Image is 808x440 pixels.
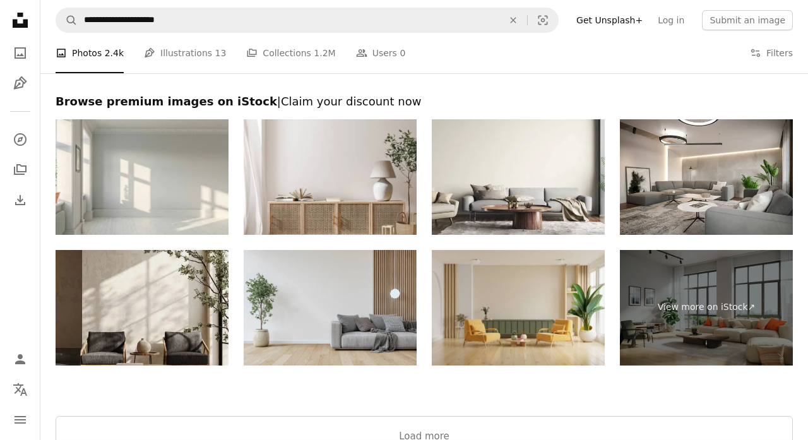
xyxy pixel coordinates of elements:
[750,33,793,73] button: Filters
[620,119,793,235] img: Interior Design. Architecture. Computer generated image of living room. Architectural Visualizati...
[144,33,226,73] a: Illustrations 13
[314,46,335,60] span: 1.2M
[8,40,33,66] a: Photos
[277,95,422,108] span: | Claim your discount now
[499,8,527,32] button: Clear
[8,157,33,182] a: Collections
[56,8,78,32] button: Search Unsplash
[56,8,559,33] form: Find visuals sitewide
[8,127,33,152] a: Explore
[215,46,227,60] span: 13
[56,250,229,366] img: Contemporary living room with chic wooden armchairs and a circular coffee table under warm natura...
[528,8,558,32] button: Visual search
[400,46,405,60] span: 0
[8,347,33,372] a: Log in / Sign up
[244,250,417,366] img: Modern interior: a living room with a gray sofa, white and hardwood paneled wall background and d...
[56,94,793,109] h2: Browse premium images on iStock
[8,71,33,96] a: Illustrations
[569,10,650,30] a: Get Unsplash+
[244,119,417,235] img: Cozy farmhouse living room interior
[8,377,33,402] button: Language
[246,33,335,73] a: Collections 1.2M
[356,33,406,73] a: Users 0
[650,10,692,30] a: Log in
[8,407,33,432] button: Menu
[432,250,605,366] img: Mockup a TV wall mounted on green cabinet with yellow armchair in living room with a white wall.
[8,8,33,35] a: Home — Unsplash
[56,119,229,235] img: Interior design empty room
[432,119,605,235] img: Interior design of modern apartment, gray sofa in living room, beige armchairs, wall mockup in ho...
[702,10,793,30] button: Submit an image
[8,187,33,213] a: Download History
[620,250,793,366] a: View more on iStock↗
